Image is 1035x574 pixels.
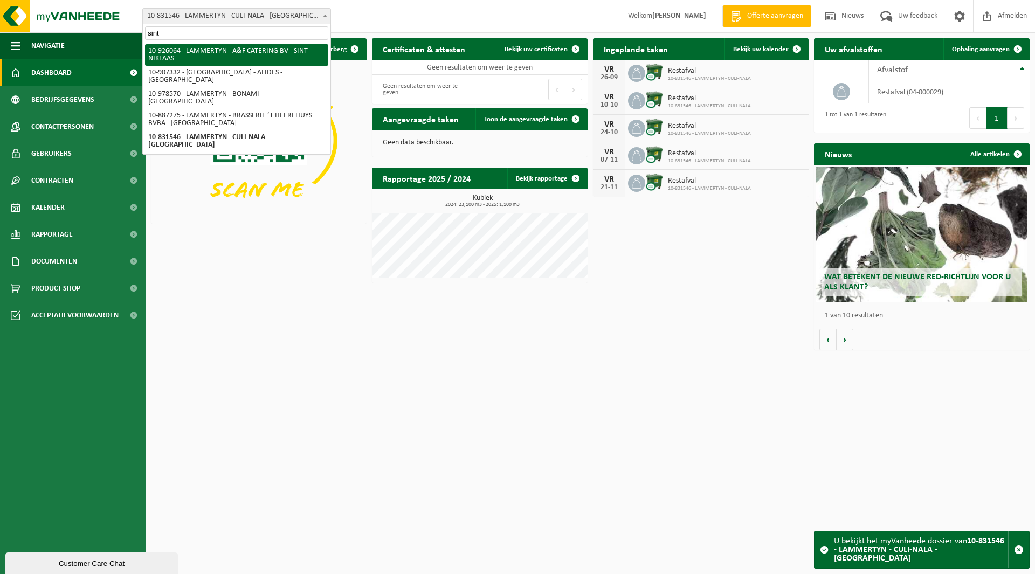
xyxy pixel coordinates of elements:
[668,177,751,185] span: Restafval
[496,38,586,60] a: Bekijk uw certificaten
[645,118,664,136] img: WB-1100-CU
[145,109,328,130] li: 10-887275 - LAMMERTYN - BRASSERIE ’T HEEREHUYS BVBA - [GEOGRAPHIC_DATA]
[668,149,751,158] span: Restafval
[668,185,751,192] span: 10-831546 - LAMMERTYN - CULI-NALA
[377,195,588,208] h3: Kubiek
[834,537,1004,563] strong: 10-831546 - LAMMERTYN - CULI-NALA - [GEOGRAPHIC_DATA]
[31,221,73,248] span: Rapportage
[372,60,588,75] td: Geen resultaten om weer te geven
[377,202,588,208] span: 2024: 23,100 m3 - 2025: 1,100 m3
[31,194,65,221] span: Kalender
[837,329,853,350] button: Volgende
[652,12,706,20] strong: [PERSON_NAME]
[598,74,620,81] div: 26-09
[668,67,751,75] span: Restafval
[507,168,586,189] a: Bekijk rapportage
[598,156,620,164] div: 07-11
[31,248,77,275] span: Documenten
[722,5,811,27] a: Offerte aanvragen
[314,38,365,60] button: Verberg
[952,46,1010,53] span: Ophaling aanvragen
[598,175,620,184] div: VR
[383,139,577,147] p: Geen data beschikbaar.
[668,130,751,137] span: 10-831546 - LAMMERTYN - CULI-NALA
[645,63,664,81] img: WB-1100-CU
[744,11,806,22] span: Offerte aanvragen
[986,107,1008,129] button: 1
[598,184,620,191] div: 21-11
[475,108,586,130] a: Toon de aangevraagde taken
[824,273,1011,292] span: Wat betekent de nieuwe RED-richtlijn voor u als klant?
[962,143,1029,165] a: Alle artikelen
[505,46,568,53] span: Bekijk uw certificaten
[593,38,679,59] h2: Ingeplande taken
[814,143,862,164] h2: Nieuws
[816,167,1027,302] a: Wat betekent de nieuwe RED-richtlijn voor u als klant?
[377,78,474,101] div: Geen resultaten om weer te geven
[598,148,620,156] div: VR
[645,91,664,109] img: WB-1100-CU
[645,146,664,164] img: WB-1100-CU
[143,9,330,24] span: 10-831546 - LAMMERTYN - CULI-NALA - SINT-KRUIS
[869,80,1030,103] td: restafval (04-000029)
[825,312,1024,320] p: 1 van 10 resultaten
[145,130,328,152] li: 10-831546 - LAMMERTYN - CULI-NALA - [GEOGRAPHIC_DATA]
[668,122,751,130] span: Restafval
[733,46,789,53] span: Bekijk uw kalender
[598,129,620,136] div: 24-10
[598,93,620,101] div: VR
[877,66,908,74] span: Afvalstof
[548,79,565,100] button: Previous
[969,107,986,129] button: Previous
[668,103,751,109] span: 10-831546 - LAMMERTYN - CULI-NALA
[834,531,1008,568] div: U bekijkt het myVanheede dossier van
[145,87,328,109] li: 10-978570 - LAMMERTYN - BONAMI - [GEOGRAPHIC_DATA]
[142,8,331,24] span: 10-831546 - LAMMERTYN - CULI-NALA - SINT-KRUIS
[598,65,620,74] div: VR
[724,38,808,60] a: Bekijk uw kalender
[814,38,893,59] h2: Uw afvalstoffen
[31,32,65,59] span: Navigatie
[598,101,620,109] div: 10-10
[372,38,476,59] h2: Certificaten & attesten
[31,275,80,302] span: Product Shop
[943,38,1029,60] a: Ophaling aanvragen
[323,46,347,53] span: Verberg
[668,158,751,164] span: 10-831546 - LAMMERTYN - CULI-NALA
[31,302,119,329] span: Acceptatievoorwaarden
[668,75,751,82] span: 10-831546 - LAMMERTYN - CULI-NALA
[31,140,72,167] span: Gebruikers
[645,173,664,191] img: WB-1100-CU
[819,329,837,350] button: Vorige
[372,168,481,189] h2: Rapportage 2025 / 2024
[31,113,94,140] span: Contactpersonen
[1008,107,1024,129] button: Next
[819,106,886,130] div: 1 tot 1 van 1 resultaten
[5,550,180,574] iframe: chat widget
[372,108,470,129] h2: Aangevraagde taken
[31,59,72,86] span: Dashboard
[484,116,568,123] span: Toon de aangevraagde taken
[565,79,582,100] button: Next
[598,120,620,129] div: VR
[145,66,328,87] li: 10-907332 - [GEOGRAPHIC_DATA] - ALIDES - [GEOGRAPHIC_DATA]
[31,167,73,194] span: Contracten
[668,94,751,103] span: Restafval
[145,44,328,66] li: 10-926064 - LAMMERTYN - A&F CATERING BV - SINT-NIKLAAS
[31,86,94,113] span: Bedrijfsgegevens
